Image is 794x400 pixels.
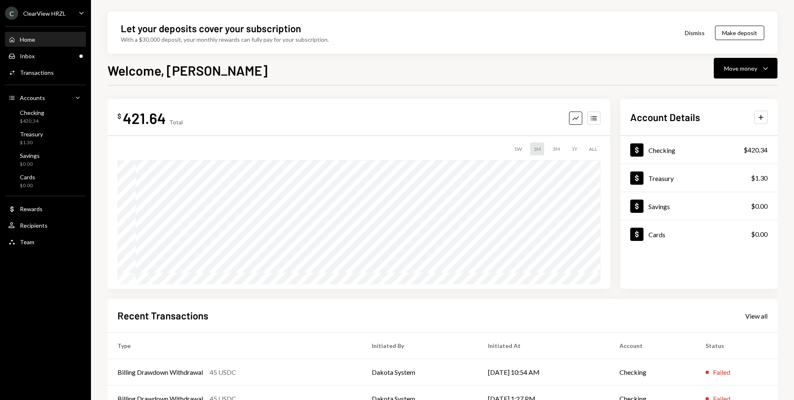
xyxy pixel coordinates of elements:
[478,359,610,386] td: [DATE] 10:54 AM
[5,128,86,148] a: Treasury$1.30
[620,192,777,220] a: Savings$0.00
[5,234,86,249] a: Team
[744,145,768,155] div: $420.34
[5,32,86,47] a: Home
[20,205,43,212] div: Rewards
[5,150,86,169] a: Savings$0.00
[713,367,730,377] div: Failed
[20,182,35,189] div: $0.00
[20,161,40,168] div: $0.00
[20,69,54,76] div: Transactions
[108,62,268,79] h1: Welcome, [PERSON_NAME]
[620,164,777,192] a: Treasury$1.30
[121,35,329,44] div: With a $30,000 deposit, your monthly rewards can fully pay for your subscription.
[5,171,86,191] a: Cards$0.00
[549,143,563,155] div: 3M
[648,146,675,154] div: Checking
[511,143,525,155] div: 1W
[630,110,700,124] h2: Account Details
[648,202,670,210] div: Savings
[20,118,44,125] div: $420.34
[20,109,44,116] div: Checking
[20,174,35,181] div: Cards
[648,174,674,182] div: Treasury
[751,201,768,211] div: $0.00
[715,26,764,40] button: Make deposit
[20,94,45,101] div: Accounts
[20,222,48,229] div: Recipients
[20,52,35,60] div: Inbox
[648,231,665,238] div: Cards
[610,333,696,359] th: Account
[530,143,544,155] div: 1M
[5,65,86,80] a: Transactions
[620,220,777,248] a: Cards$0.00
[5,7,18,20] div: C
[724,64,757,73] div: Move money
[362,333,478,359] th: Initiated By
[20,152,40,159] div: Savings
[751,229,768,239] div: $0.00
[674,23,715,43] button: Dismiss
[745,311,768,320] a: View all
[751,173,768,183] div: $1.30
[610,359,696,386] td: Checking
[5,201,86,216] a: Rewards
[620,136,777,164] a: Checking$420.34
[568,143,581,155] div: 1Y
[478,333,610,359] th: Initiated At
[362,359,478,386] td: Dakota System
[117,309,208,322] h2: Recent Transactions
[169,119,183,126] div: Total
[586,143,600,155] div: ALL
[714,58,777,79] button: Move money
[20,36,35,43] div: Home
[117,112,121,120] div: $
[123,109,166,127] div: 421.64
[108,333,362,359] th: Type
[20,131,43,138] div: Treasury
[5,107,86,126] a: Checking$420.34
[117,367,203,377] div: Billing Drawdown Withdrawal
[20,139,43,146] div: $1.30
[121,21,301,35] div: Let your deposits cover your subscription
[23,10,66,17] div: ClearView HRZL
[210,367,236,377] div: 45 USDC
[5,90,86,105] a: Accounts
[20,238,34,245] div: Team
[5,218,86,233] a: Recipients
[696,333,777,359] th: Status
[5,48,86,63] a: Inbox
